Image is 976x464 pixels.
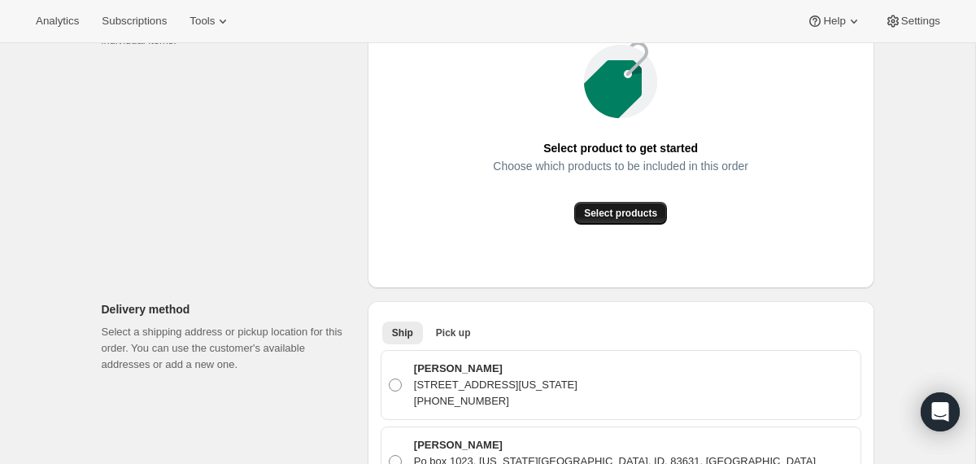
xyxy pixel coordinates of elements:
[436,326,471,339] span: Pick up
[26,10,89,33] button: Analytics
[797,10,871,33] button: Help
[92,10,176,33] button: Subscriptions
[823,15,845,28] span: Help
[414,393,577,409] p: [PHONE_NUMBER]
[875,10,950,33] button: Settings
[584,207,657,220] span: Select products
[414,437,816,453] p: [PERSON_NAME]
[392,326,413,339] span: Ship
[414,377,577,393] p: [STREET_ADDRESS][US_STATE]
[180,10,241,33] button: Tools
[921,392,960,431] div: Open Intercom Messenger
[102,301,355,317] p: Delivery method
[493,155,748,177] span: Choose which products to be included in this order
[102,15,167,28] span: Subscriptions
[102,324,355,373] p: Select a shipping address or pickup location for this order. You can use the customer's available...
[574,202,667,225] button: Select products
[36,15,79,28] span: Analytics
[190,15,215,28] span: Tools
[543,137,698,160] span: Select product to get started
[901,15,940,28] span: Settings
[414,361,577,377] p: [PERSON_NAME]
